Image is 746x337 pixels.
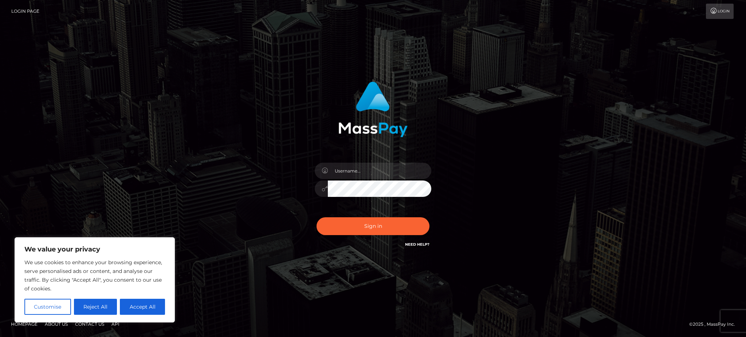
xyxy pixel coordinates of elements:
[72,318,107,330] a: Contact Us
[120,299,165,315] button: Accept All
[11,4,39,19] a: Login Page
[689,320,741,328] div: © 2025 , MassPay Inc.
[74,299,117,315] button: Reject All
[109,318,122,330] a: API
[706,4,734,19] a: Login
[42,318,71,330] a: About Us
[328,163,431,179] input: Username...
[338,82,408,137] img: MassPay Login
[15,237,175,322] div: We value your privacy
[405,242,429,247] a: Need Help?
[24,245,165,254] p: We value your privacy
[8,318,40,330] a: Homepage
[24,299,71,315] button: Customise
[317,217,429,235] button: Sign in
[24,258,165,293] p: We use cookies to enhance your browsing experience, serve personalised ads or content, and analys...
